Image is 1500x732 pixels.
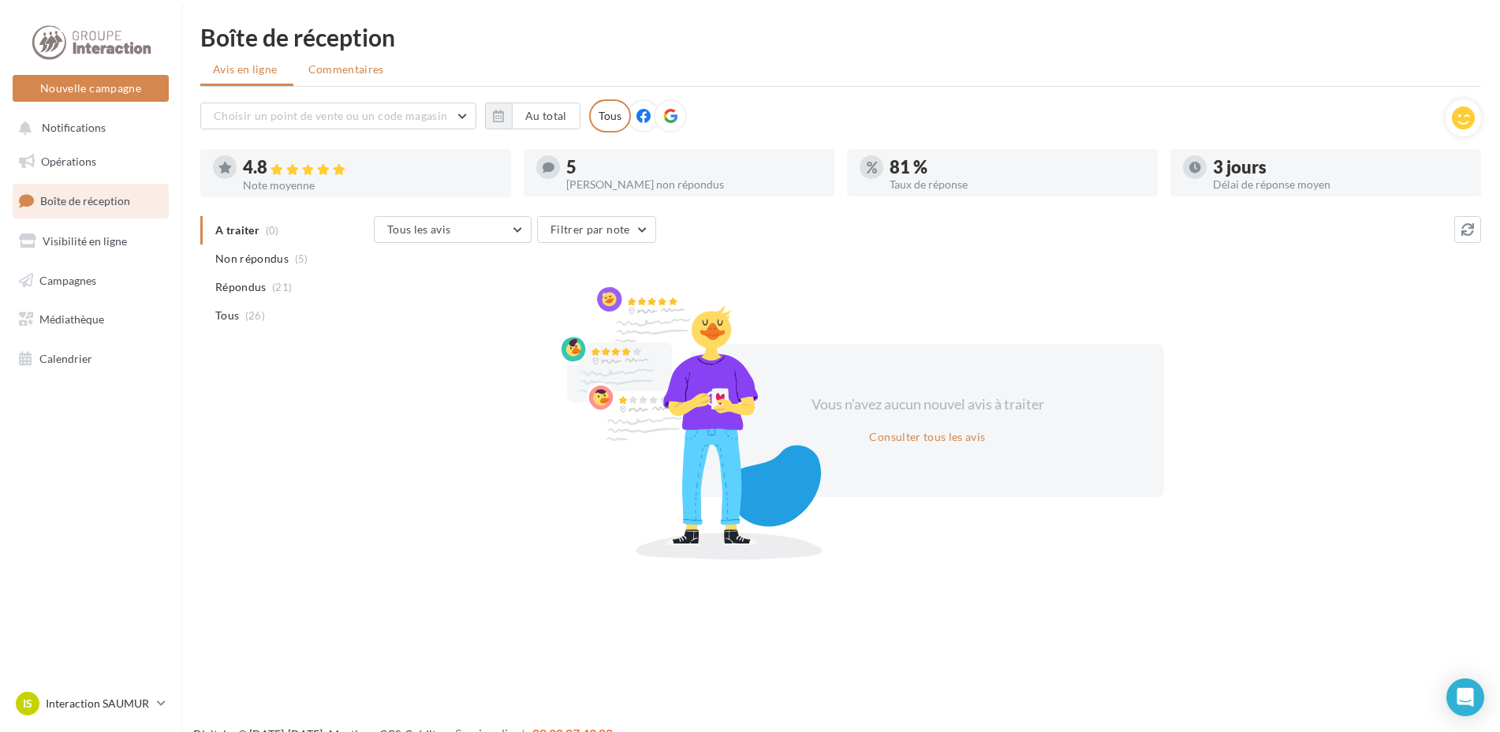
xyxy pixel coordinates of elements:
[1213,159,1468,176] div: 3 jours
[485,103,580,129] button: Au total
[792,394,1063,415] div: Vous n'avez aucun nouvel avis à traiter
[374,216,532,243] button: Tous les avis
[9,264,172,297] a: Campagnes
[9,225,172,258] a: Visibilité en ligne
[215,251,289,267] span: Non répondus
[537,216,656,243] button: Filtrer par note
[9,184,172,218] a: Boîte de réception
[890,179,1145,190] div: Taux de réponse
[23,696,32,711] span: IS
[13,689,169,719] a: IS Interaction SAUMUR
[13,75,169,102] button: Nouvelle campagne
[1213,179,1468,190] div: Délai de réponse moyen
[200,103,476,129] button: Choisir un point de vente ou un code magasin
[215,279,267,295] span: Répondus
[863,428,991,446] button: Consulter tous les avis
[9,342,172,375] a: Calendrier
[9,303,172,336] a: Médiathèque
[566,179,822,190] div: [PERSON_NAME] non répondus
[42,121,106,135] span: Notifications
[39,312,104,326] span: Médiathèque
[39,273,96,286] span: Campagnes
[272,281,292,293] span: (21)
[200,25,1481,49] div: Boîte de réception
[589,99,631,133] div: Tous
[1446,678,1484,716] div: Open Intercom Messenger
[387,222,451,236] span: Tous les avis
[890,159,1145,176] div: 81 %
[9,145,172,178] a: Opérations
[214,109,447,122] span: Choisir un point de vente ou un code magasin
[43,234,127,248] span: Visibilité en ligne
[566,159,822,176] div: 5
[41,155,96,168] span: Opérations
[512,103,580,129] button: Au total
[295,252,308,265] span: (5)
[243,159,498,177] div: 4.8
[39,352,92,365] span: Calendrier
[245,309,265,322] span: (26)
[46,696,151,711] p: Interaction SAUMUR
[215,308,239,323] span: Tous
[308,62,384,76] span: Commentaires
[40,194,130,207] span: Boîte de réception
[243,180,498,191] div: Note moyenne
